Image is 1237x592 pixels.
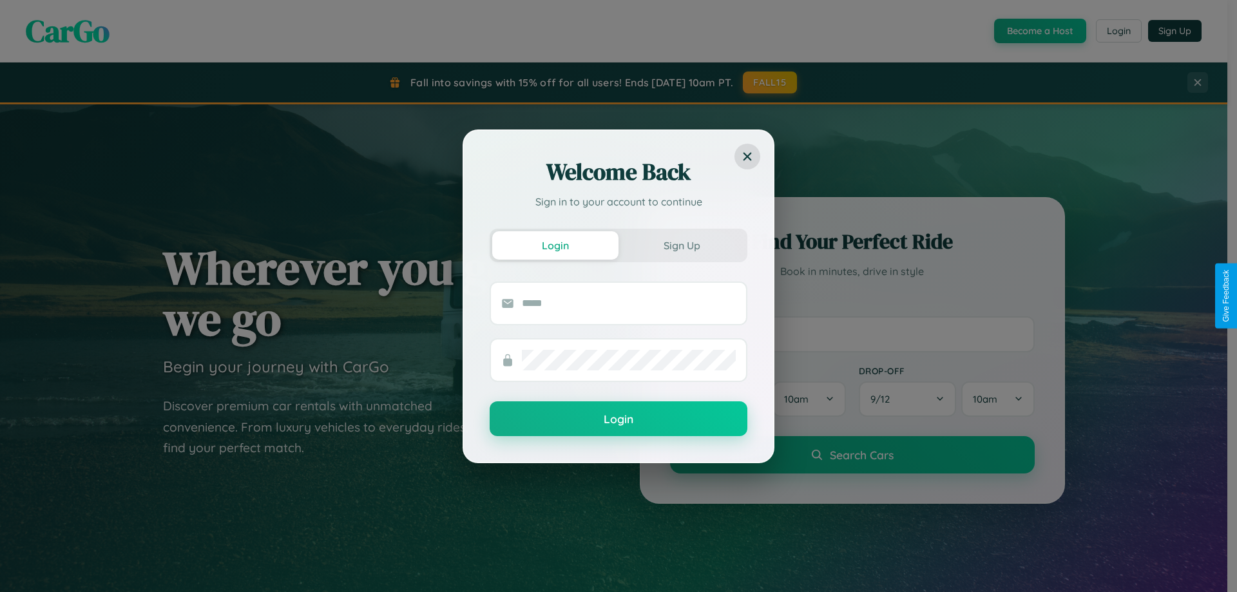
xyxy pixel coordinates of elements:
[1222,270,1231,322] div: Give Feedback
[618,231,745,260] button: Sign Up
[490,401,747,436] button: Login
[490,194,747,209] p: Sign in to your account to continue
[490,157,747,187] h2: Welcome Back
[492,231,618,260] button: Login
